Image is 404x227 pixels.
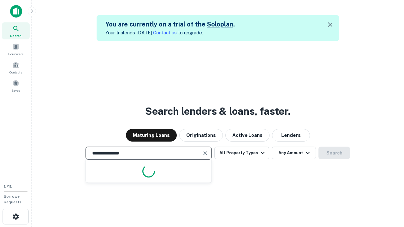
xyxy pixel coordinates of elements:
a: Borrowers [2,41,30,58]
a: Contact us [153,30,177,35]
a: Soloplan [207,20,233,28]
button: Any Amount [272,147,316,159]
img: capitalize-icon.png [10,5,22,18]
iframe: Chat Widget [372,177,404,207]
a: Contacts [2,59,30,76]
a: Search [2,22,30,39]
button: Active Loans [225,129,270,142]
button: Maturing Loans [126,129,177,142]
a: Saved [2,77,30,94]
h5: You are currently on a trial of the . [105,20,235,29]
span: Contacts [9,70,22,75]
span: Borrowers [8,51,23,56]
span: 0 / 10 [4,184,13,189]
button: Clear [201,149,210,158]
button: Originations [179,129,223,142]
span: Borrower Requests [4,194,21,204]
h3: Search lenders & loans, faster. [145,104,290,119]
span: Saved [11,88,21,93]
button: Lenders [272,129,310,142]
p: Your trial ends [DATE]. to upgrade. [105,29,235,37]
span: Search [10,33,21,38]
button: All Property Types [214,147,269,159]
